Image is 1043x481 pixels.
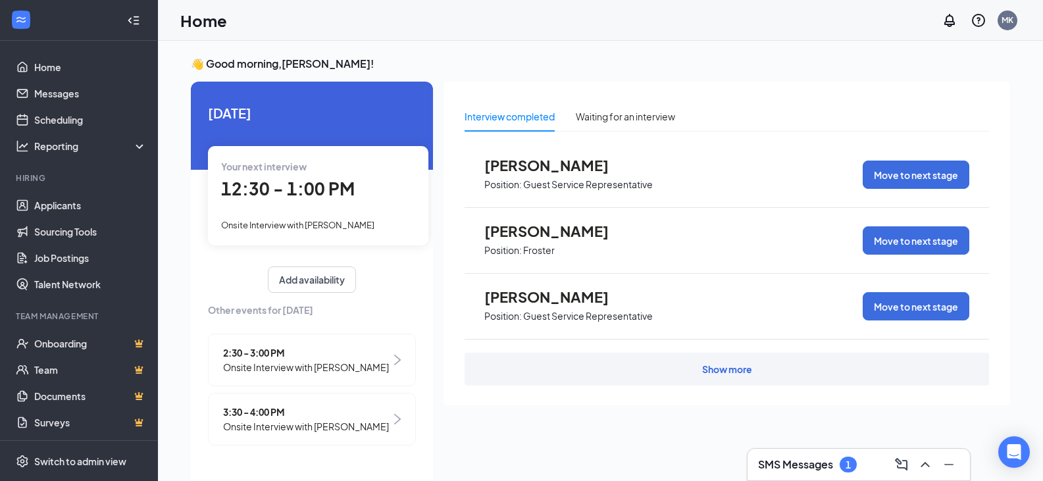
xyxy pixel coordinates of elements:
svg: WorkstreamLogo [14,13,28,26]
span: [PERSON_NAME] [484,222,629,240]
a: Home [34,54,147,80]
div: Waiting for an interview [576,109,675,124]
div: Show more [702,363,752,376]
span: [DATE] [208,103,416,123]
p: Position: [484,310,522,322]
div: MK [1002,14,1013,26]
svg: Settings [16,455,29,468]
a: OnboardingCrown [34,330,147,357]
p: Position: [484,244,522,257]
a: SurveysCrown [34,409,147,436]
span: 12:30 - 1:00 PM [221,178,355,199]
button: Add availability [268,266,356,293]
span: 3:30 - 4:00 PM [223,405,389,419]
svg: ComposeMessage [894,457,909,472]
span: 2:30 - 3:00 PM [223,345,389,360]
div: Interview completed [465,109,555,124]
a: Sourcing Tools [34,218,147,245]
svg: Minimize [941,457,957,472]
p: Froster [523,244,555,257]
button: Move to next stage [863,226,969,255]
button: Minimize [938,454,959,475]
svg: ChevronUp [917,457,933,472]
svg: Collapse [127,14,140,27]
svg: QuestionInfo [971,13,986,28]
span: Onsite Interview with [PERSON_NAME] [223,360,389,374]
span: Onsite Interview with [PERSON_NAME] [221,220,374,230]
div: Reporting [34,139,147,153]
h3: SMS Messages [758,457,833,472]
h1: Home [180,9,227,32]
p: Position: [484,178,522,191]
a: Scheduling [34,107,147,133]
a: DocumentsCrown [34,383,147,409]
a: Messages [34,80,147,107]
h3: 👋 Good morning, [PERSON_NAME] ! [191,57,1010,71]
a: Job Postings [34,245,147,271]
div: Team Management [16,311,144,322]
div: Switch to admin view [34,455,126,468]
button: ComposeMessage [891,454,912,475]
span: [PERSON_NAME] [484,288,629,305]
button: Move to next stage [863,292,969,320]
p: Guest Service Representative [523,178,653,191]
svg: Analysis [16,139,29,153]
span: [PERSON_NAME] [484,157,629,174]
a: Talent Network [34,271,147,297]
p: Guest Service Representative [523,310,653,322]
span: Onsite Interview with [PERSON_NAME] [223,419,389,434]
button: Move to next stage [863,161,969,189]
a: Applicants [34,192,147,218]
span: Other events for [DATE] [208,303,416,317]
div: Hiring [16,172,144,184]
a: TeamCrown [34,357,147,383]
svg: Notifications [942,13,957,28]
div: 1 [846,459,851,470]
span: Your next interview [221,161,307,172]
div: Open Intercom Messenger [998,436,1030,468]
button: ChevronUp [915,454,936,475]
